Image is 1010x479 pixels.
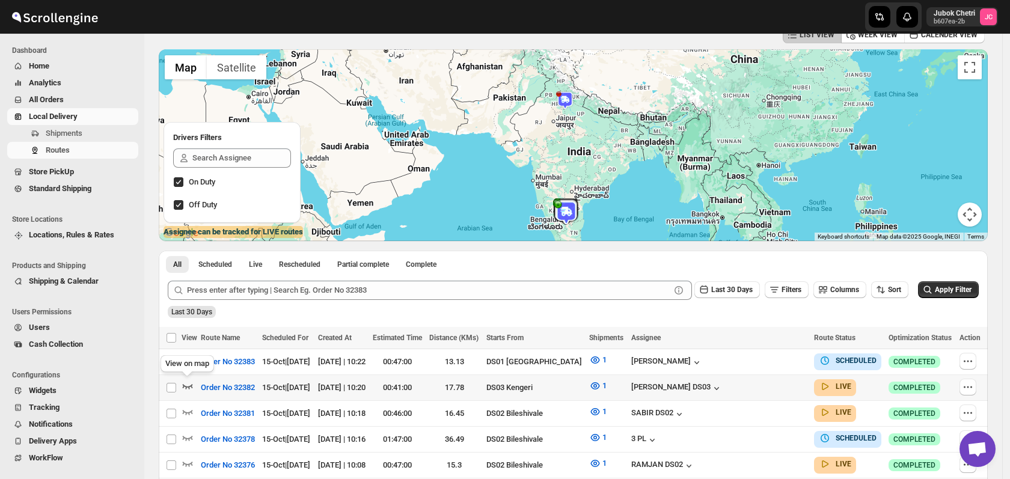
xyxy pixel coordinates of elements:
button: 1 [582,376,614,395]
span: Partial complete [337,260,389,269]
button: Map camera controls [958,203,982,227]
span: 1 [602,407,607,416]
button: [PERSON_NAME] DS03 [631,382,723,394]
span: Distance (KMs) [429,334,479,342]
button: LIVE [819,458,851,470]
button: LIVE [819,406,851,418]
span: Starts From [486,334,524,342]
b: LIVE [836,382,851,391]
button: Apply Filter [918,281,979,298]
span: Complete [406,260,436,269]
button: RAMJAN DS02 [631,460,695,472]
span: Action [959,334,981,342]
b: LIVE [836,460,851,468]
div: Open chat [959,431,996,467]
span: View [182,334,197,342]
a: Open this area in Google Maps (opens a new window) [162,225,201,241]
button: Users [7,319,138,336]
button: Keyboard shortcuts [818,233,869,241]
label: Assignee can be tracked for LIVE routes [164,226,303,238]
span: Cash Collection [29,340,83,349]
p: b607ea-2b [934,18,975,25]
button: Show street map [165,55,207,79]
span: Shipments [589,334,623,342]
span: 15-Oct | [DATE] [262,435,310,444]
span: Filters [782,285,801,294]
button: Widgets [7,382,138,399]
span: Off Duty [189,200,217,209]
span: Configurations [12,370,138,380]
button: All routes [166,256,189,273]
div: 13.13 [429,356,479,368]
div: [DATE] | 10:22 [318,356,366,368]
div: [DATE] | 10:08 [318,459,366,471]
span: Last 30 Days [711,285,753,294]
div: 17.78 [429,382,479,394]
input: Press enter after typing | Search Eg. Order No 32383 [187,281,670,300]
span: Dashboard [12,46,138,55]
span: Order No 32381 [201,407,255,420]
div: DS02 Bileshivale [486,459,583,471]
div: SABIR DS02 [631,408,685,420]
p: Jubok Chetri [934,8,975,18]
button: 1 [582,454,614,473]
span: Routes [46,145,70,154]
span: Last 30 Days [171,308,212,316]
span: Users [29,323,50,332]
button: Filters [765,281,809,298]
span: 15-Oct | [DATE] [262,357,310,366]
span: Analytics [29,78,61,87]
div: [DATE] | 10:16 [318,433,366,445]
span: Users Permissions [12,307,138,317]
div: 00:47:00 [373,459,422,471]
span: Map data ©2025 Google, INEGI [877,233,960,240]
span: 15-Oct | [DATE] [262,460,310,469]
span: Local Delivery [29,112,78,121]
button: Last 30 Days [694,281,760,298]
button: Delivery Apps [7,433,138,450]
span: 15-Oct | [DATE] [262,409,310,418]
a: Terms (opens in new tab) [967,233,984,240]
button: 1 [582,350,614,370]
span: 1 [602,433,607,442]
span: Notifications [29,420,73,429]
span: Columns [830,285,859,294]
input: Search Assignee [192,148,291,168]
button: All Orders [7,91,138,108]
span: COMPLETED [893,357,935,367]
button: 3 PL [631,434,658,446]
span: COMPLETED [893,383,935,392]
text: JC [985,13,993,21]
span: 1 [602,381,607,390]
button: Notifications [7,416,138,433]
span: Order No 32383 [201,356,255,368]
button: [PERSON_NAME] [631,356,703,368]
span: Order No 32378 [201,433,255,445]
span: Rescheduled [279,260,320,269]
span: Estimated Time [373,334,422,342]
h2: Drivers Filters [173,132,291,144]
span: Scheduled For [262,334,308,342]
button: Cash Collection [7,336,138,353]
button: Locations, Rules & Rates [7,227,138,243]
span: Route Name [201,334,240,342]
span: Apply Filter [935,285,972,294]
span: On Duty [189,177,215,186]
span: Products and Shipping [12,261,138,270]
button: CALENDER VIEW [904,26,985,43]
button: LIVE [819,380,851,392]
span: WEEK VIEW [858,30,898,40]
button: User menu [926,7,998,26]
span: WorkFlow [29,453,63,462]
span: Scheduled [198,260,232,269]
b: SCHEDULED [836,434,877,442]
button: Order No 32381 [194,404,262,423]
span: CALENDER VIEW [921,30,978,40]
span: 15-Oct | [DATE] [262,383,310,392]
span: Route Status [814,334,855,342]
span: Order No 32382 [201,382,255,394]
button: Sort [871,281,908,298]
